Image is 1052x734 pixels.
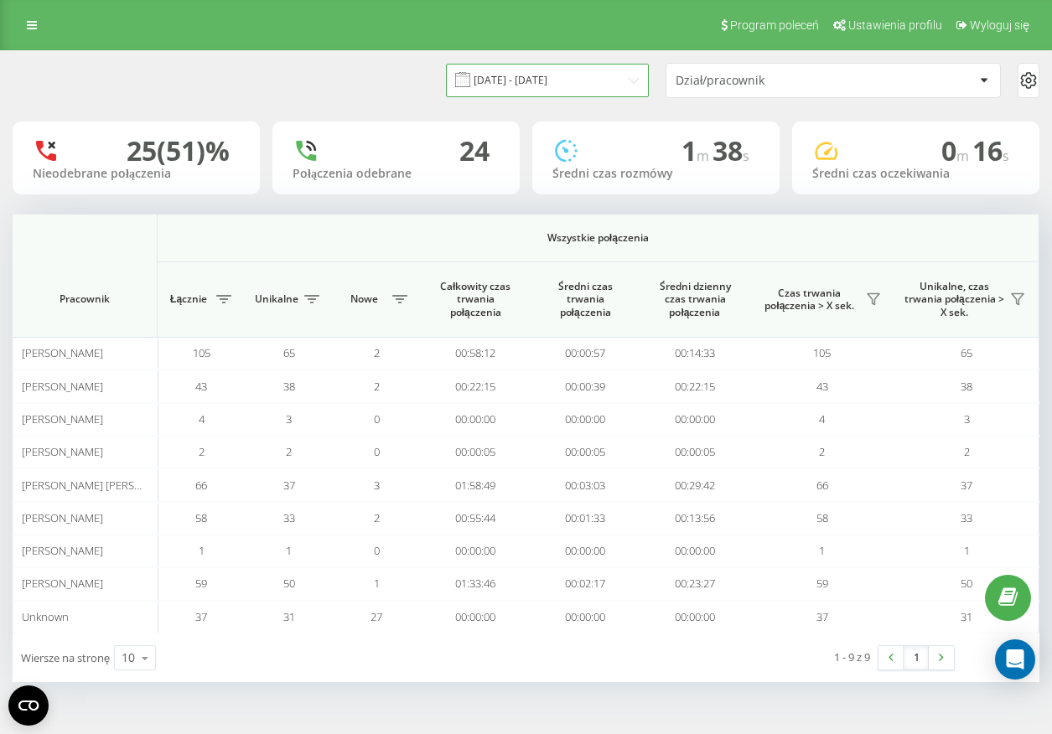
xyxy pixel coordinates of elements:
span: 2 [819,444,825,459]
td: 00:00:05 [640,436,750,468]
span: 58 [816,510,828,525]
td: 00:00:00 [640,601,750,633]
span: 37 [195,609,207,624]
span: 0 [374,444,380,459]
span: 1 [964,543,970,558]
div: 10 [122,649,135,666]
span: 1 [819,543,825,558]
span: 38 [283,379,295,394]
span: [PERSON_NAME] [22,510,103,525]
span: m [697,147,713,165]
span: Unknown [22,609,69,624]
div: Nieodebrane połączenia [33,167,240,181]
span: Wszystkie połączenia [209,231,987,245]
span: 66 [195,478,207,493]
span: Średni czas trwania połączenia [543,280,627,319]
span: Wyloguj się [970,18,1029,32]
td: 00:14:33 [640,337,750,370]
span: 1 [286,543,292,558]
td: 00:02:17 [531,567,640,600]
div: 1 - 9 z 9 [834,649,870,665]
td: 00:03:03 [531,468,640,501]
span: Nowe [341,292,387,306]
span: 3 [286,411,292,426]
div: Średni czas rozmówy [552,167,759,181]
div: 24 [459,135,490,167]
td: 01:58:49 [421,468,531,501]
span: 1 [681,132,713,168]
span: 16 [972,132,1009,168]
span: 3 [964,411,970,426]
span: Średni dzienny czas trwania połączenia [653,280,737,319]
span: Pracownik [28,292,143,306]
span: 37 [283,478,295,493]
span: 0 [374,411,380,426]
a: 1 [904,646,929,669]
td: 00:00:05 [531,436,640,468]
button: Open CMP widget [8,685,49,726]
span: 43 [816,379,828,394]
td: 00:22:15 [640,370,750,402]
span: s [743,147,749,165]
span: 37 [961,478,972,493]
td: 00:00:00 [640,535,750,567]
span: 50 [283,576,295,591]
span: 27 [371,609,382,624]
span: [PERSON_NAME] [22,444,103,459]
span: Całkowity czas trwania połączenia [433,280,517,319]
span: 43 [195,379,207,394]
span: [PERSON_NAME] [22,379,103,394]
td: 00:23:27 [640,567,750,600]
td: 00:00:00 [421,403,531,436]
span: [PERSON_NAME] [22,576,103,591]
td: 00:55:44 [421,502,531,535]
td: 00:00:00 [531,535,640,567]
span: [PERSON_NAME] [PERSON_NAME] [22,478,187,493]
td: 00:01:33 [531,502,640,535]
span: 2 [964,444,970,459]
span: 37 [816,609,828,624]
span: Unikalne, czas trwania połączenia > X sek. [903,280,1005,319]
span: 33 [961,510,972,525]
span: 31 [283,609,295,624]
td: 00:00:00 [640,403,750,436]
span: Czas trwania połączenia > X sek. [758,287,861,313]
span: m [956,147,972,165]
span: 38 [961,379,972,394]
td: 00:00:57 [531,337,640,370]
span: 2 [374,510,380,525]
td: 00:00:00 [421,535,531,567]
div: 25 (51)% [127,135,230,167]
td: 00:00:00 [421,601,531,633]
td: 00:00:05 [421,436,531,468]
span: Program poleceń [730,18,819,32]
span: 2 [374,345,380,360]
td: 01:33:46 [421,567,531,600]
span: 105 [813,345,831,360]
span: 105 [193,345,210,360]
td: 00:13:56 [640,502,750,535]
span: 66 [816,478,828,493]
span: [PERSON_NAME] [22,411,103,426]
span: 2 [374,379,380,394]
span: 2 [199,444,205,459]
span: 0 [374,543,380,558]
span: Unikalne [253,292,299,306]
div: Dział/pracownik [676,74,876,88]
span: Ustawienia profilu [848,18,942,32]
td: 00:00:00 [531,403,640,436]
span: 33 [283,510,295,525]
span: 59 [816,576,828,591]
span: 0 [941,132,972,168]
span: Łącznie [166,292,212,306]
span: 65 [961,345,972,360]
span: 58 [195,510,207,525]
span: 1 [199,543,205,558]
span: 31 [961,609,972,624]
span: 4 [199,411,205,426]
span: Wiersze na stronę [21,650,110,665]
span: [PERSON_NAME] [22,345,103,360]
span: 50 [961,576,972,591]
td: 00:29:42 [640,468,750,501]
span: 1 [374,576,380,591]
